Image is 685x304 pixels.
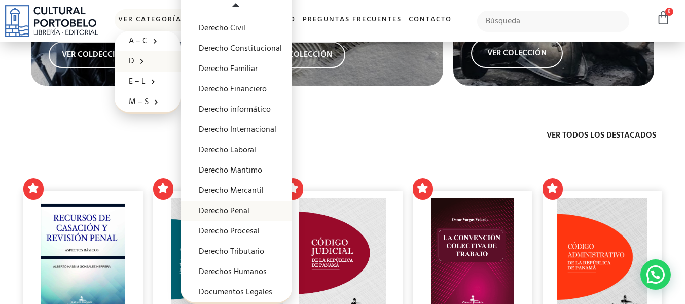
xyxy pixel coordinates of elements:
input: Búsqueda [477,11,630,32]
a: Derecho Financiero [181,79,292,99]
a: VER COLECCIÓN [260,42,345,68]
span: 0 [665,8,673,16]
a: Ver Categorías [115,9,200,31]
a: Derechos Humanos [181,262,292,282]
a: Ver todos los destacados [547,129,656,142]
a: E – L [115,72,181,92]
a: M – S [115,92,181,112]
span: Ver todos los destacados [547,129,656,142]
a: Derecho Tributario [181,242,292,262]
a: Derecho Mercantil [181,181,292,201]
a: VER COLECCIÓN [471,39,563,68]
a: VER COLDECCIÓN [49,42,140,68]
a: Derecho Procesal [181,221,292,242]
a: Derecho Civil [181,18,292,39]
a: Derecho Penal [181,201,292,221]
a: Contacto [405,9,455,31]
a: Documentos Legales [181,282,292,302]
a: Derecho Familiar [181,59,292,79]
a: Derecho Laboral [181,140,292,160]
a: D [115,51,181,72]
a: Preguntas frecuentes [299,9,405,31]
a: A – C [115,31,181,51]
a: Derecho Maritimo [181,160,292,181]
a: 0 [656,11,670,25]
ul: Ver Categorías [115,31,181,114]
a: Derecho Internacional [181,120,292,140]
a: Derecho informático [181,99,292,120]
a: Derecho Constitucional [181,39,292,59]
